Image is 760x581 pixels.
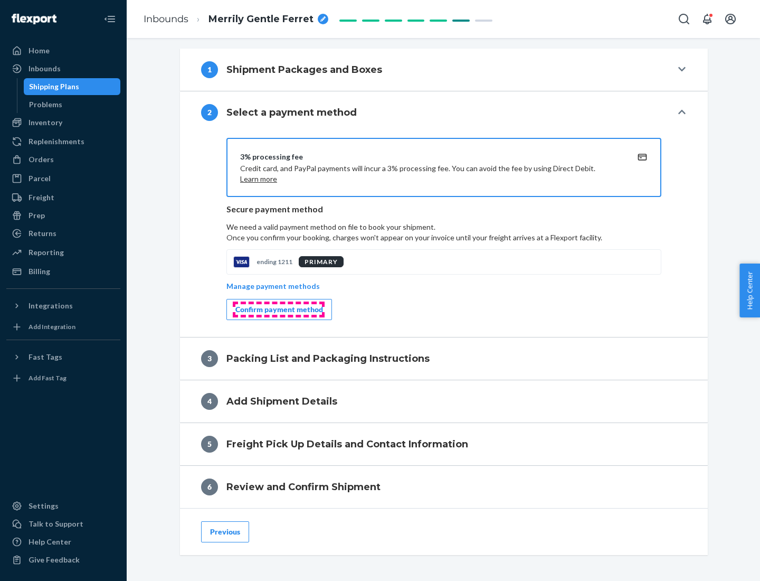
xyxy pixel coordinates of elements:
[6,244,120,261] a: Reporting
[28,136,84,147] div: Replenishments
[226,395,337,408] h4: Add Shipment Details
[6,114,120,131] a: Inventory
[28,537,71,547] div: Help Center
[28,352,62,362] div: Fast Tags
[24,96,121,113] a: Problems
[6,207,120,224] a: Prep
[28,322,75,331] div: Add Integration
[226,281,320,292] p: Manage payment methods
[135,4,337,35] ol: breadcrumbs
[180,466,708,508] button: 6Review and Confirm Shipment
[6,318,120,335] a: Add Integration
[6,60,120,77] a: Inbounds
[201,61,218,78] div: 1
[226,63,382,77] h4: Shipment Packages and Boxes
[28,555,80,565] div: Give Feedback
[24,78,121,95] a: Shipping Plans
[673,8,695,30] button: Open Search Box
[201,350,218,367] div: 3
[6,42,120,59] a: Home
[201,393,218,410] div: 4
[208,13,313,26] span: Merrily Gentle Ferret
[240,163,622,184] p: Credit card, and PayPal payments will incur a 3% processing fee. You can avoid the fee by using D...
[29,81,79,92] div: Shipping Plans
[226,222,661,243] p: We need a valid payment method on file to book your shipment.
[6,516,120,532] a: Talk to Support
[739,264,760,317] button: Help Center
[226,352,430,366] h4: Packing List and Packaging Instructions
[240,152,622,162] div: 3% processing fee
[201,436,218,453] div: 5
[28,117,62,128] div: Inventory
[28,63,61,74] div: Inbounds
[6,370,120,387] a: Add Fast Tag
[226,299,332,320] button: Confirm payment method
[720,8,741,30] button: Open account menu
[144,13,188,25] a: Inbounds
[28,173,51,184] div: Parcel
[226,203,661,215] p: Secure payment method
[6,533,120,550] a: Help Center
[299,256,344,267] div: PRIMARY
[697,8,718,30] button: Open notifications
[240,174,277,184] button: Learn more
[6,151,120,168] a: Orders
[180,423,708,465] button: 5Freight Pick Up Details and Contact Information
[226,480,381,494] h4: Review and Confirm Shipment
[180,91,708,134] button: 2Select a payment method
[28,301,73,311] div: Integrations
[6,297,120,314] button: Integrations
[28,228,56,239] div: Returns
[6,263,120,280] a: Billing
[226,106,357,119] h4: Select a payment method
[28,45,50,56] div: Home
[28,266,50,277] div: Billing
[29,99,62,110] div: Problems
[6,498,120,514] a: Settings
[235,304,323,315] div: Confirm payment method
[180,49,708,91] button: 1Shipment Packages and Boxes
[6,170,120,187] a: Parcel
[28,373,66,382] div: Add Fast Tag
[201,104,218,121] div: 2
[28,247,64,258] div: Reporting
[6,225,120,242] a: Returns
[6,189,120,206] a: Freight
[28,192,54,203] div: Freight
[201,479,218,495] div: 6
[28,210,45,221] div: Prep
[180,380,708,423] button: 4Add Shipment Details
[226,232,661,243] p: Once you confirm your booking, charges won't appear on your invoice until your freight arrives at...
[6,349,120,366] button: Fast Tags
[201,521,249,542] button: Previous
[226,437,468,451] h4: Freight Pick Up Details and Contact Information
[99,8,120,30] button: Close Navigation
[256,257,292,266] p: ending 1211
[28,154,54,165] div: Orders
[6,133,120,150] a: Replenishments
[28,501,59,511] div: Settings
[12,14,56,24] img: Flexport logo
[28,519,83,529] div: Talk to Support
[6,551,120,568] button: Give Feedback
[180,338,708,380] button: 3Packing List and Packaging Instructions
